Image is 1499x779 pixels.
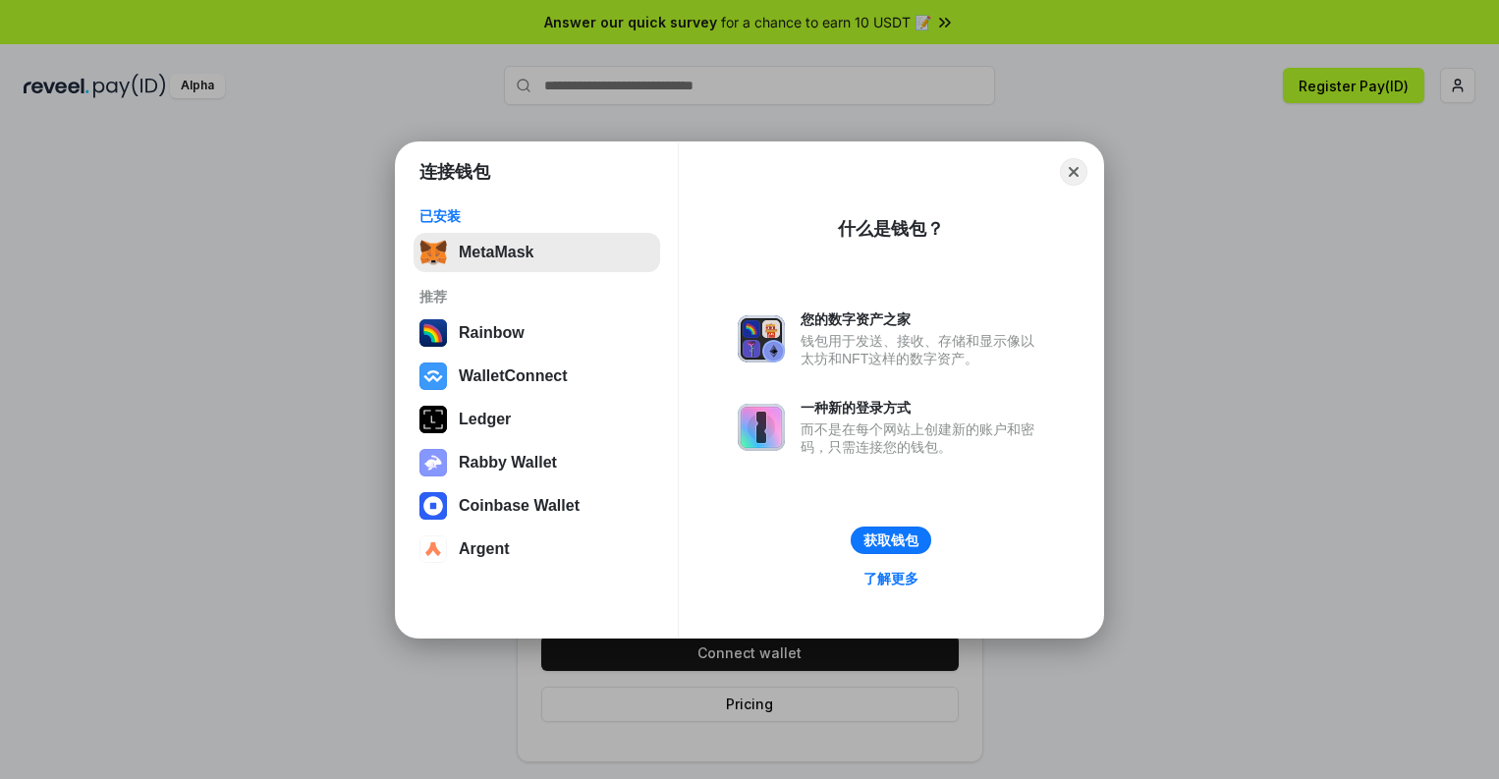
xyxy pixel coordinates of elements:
a: 了解更多 [852,566,930,591]
div: Coinbase Wallet [459,497,580,515]
button: Rabby Wallet [414,443,660,482]
button: MetaMask [414,233,660,272]
div: 钱包用于发送、接收、存储和显示像以太坊和NFT这样的数字资产。 [801,332,1044,367]
div: WalletConnect [459,367,568,385]
button: 获取钱包 [851,527,931,554]
div: 什么是钱包？ [838,217,944,241]
div: 推荐 [419,288,654,306]
div: Rabby Wallet [459,454,557,472]
div: 而不是在每个网站上创建新的账户和密码，只需连接您的钱包。 [801,420,1044,456]
button: Rainbow [414,313,660,353]
div: 已安装 [419,207,654,225]
img: svg+xml,%3Csvg%20xmlns%3D%22http%3A%2F%2Fwww.w3.org%2F2000%2Fsvg%22%20fill%3D%22none%22%20viewBox... [738,315,785,362]
img: svg+xml,%3Csvg%20xmlns%3D%22http%3A%2F%2Fwww.w3.org%2F2000%2Fsvg%22%20fill%3D%22none%22%20viewBox... [738,404,785,451]
img: svg+xml,%3Csvg%20fill%3D%22none%22%20height%3D%2233%22%20viewBox%3D%220%200%2035%2033%22%20width%... [419,239,447,266]
img: svg+xml,%3Csvg%20width%3D%22120%22%20height%3D%22120%22%20viewBox%3D%220%200%20120%20120%22%20fil... [419,319,447,347]
img: svg+xml,%3Csvg%20width%3D%2228%22%20height%3D%2228%22%20viewBox%3D%220%200%2028%2028%22%20fill%3D... [419,492,447,520]
img: svg+xml,%3Csvg%20xmlns%3D%22http%3A%2F%2Fwww.w3.org%2F2000%2Fsvg%22%20width%3D%2228%22%20height%3... [419,406,447,433]
img: svg+xml,%3Csvg%20xmlns%3D%22http%3A%2F%2Fwww.w3.org%2F2000%2Fsvg%22%20fill%3D%22none%22%20viewBox... [419,449,447,476]
div: 您的数字资产之家 [801,310,1044,328]
img: svg+xml,%3Csvg%20width%3D%2228%22%20height%3D%2228%22%20viewBox%3D%220%200%2028%2028%22%20fill%3D... [419,362,447,390]
div: Rainbow [459,324,525,342]
div: 了解更多 [863,570,918,587]
button: WalletConnect [414,357,660,396]
div: 一种新的登录方式 [801,399,1044,417]
button: Argent [414,529,660,569]
div: Ledger [459,411,511,428]
div: 获取钱包 [863,531,918,549]
button: Coinbase Wallet [414,486,660,526]
h1: 连接钱包 [419,160,490,184]
div: Argent [459,540,510,558]
button: Close [1060,158,1087,186]
img: svg+xml,%3Csvg%20width%3D%2228%22%20height%3D%2228%22%20viewBox%3D%220%200%2028%2028%22%20fill%3D... [419,535,447,563]
div: MetaMask [459,244,533,261]
button: Ledger [414,400,660,439]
